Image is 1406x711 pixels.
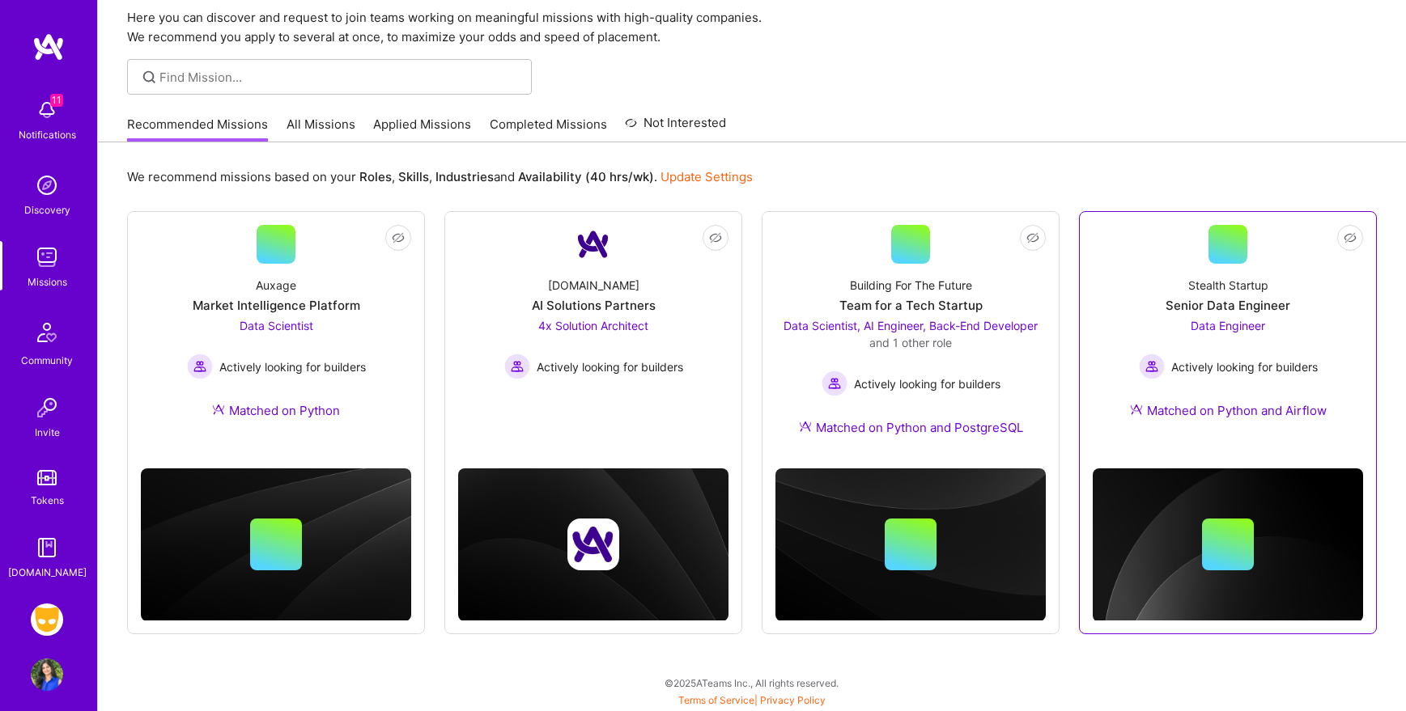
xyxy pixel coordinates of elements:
a: Recommended Missions [127,116,268,142]
div: AI Solutions Partners [532,297,656,314]
img: cover [775,468,1046,621]
p: We recommend missions based on your , , and . [127,168,753,185]
div: Notifications [19,126,76,143]
a: Terms of Service [678,694,754,706]
a: Completed Missions [490,116,607,142]
span: 4x Solution Architect [538,319,648,332]
img: cover [141,468,411,621]
span: Actively looking for builders [1171,358,1318,375]
img: bell [31,94,63,126]
img: Invite [31,391,63,424]
div: Auxage [256,277,296,294]
img: Ateam Purple Icon [799,420,812,433]
img: Community [28,313,66,352]
a: Company Logo[DOMAIN_NAME]AI Solutions Partners4x Solution Architect Actively looking for builders... [458,225,728,416]
img: Ateam Purple Icon [1130,403,1143,416]
img: Actively looking for builders [504,353,530,379]
div: Matched on Python [212,402,340,419]
img: Company logo [567,518,619,570]
div: Tokens [31,492,64,509]
img: discovery [31,169,63,201]
a: Not Interested [625,113,726,142]
img: tokens [37,470,57,485]
a: All Missions [287,116,355,142]
div: Matched on Python and Airflow [1130,402,1327,419]
a: Building For The FutureTeam for a Tech StartupData Scientist, AI Engineer, Back-End Developer and... [775,225,1046,455]
img: teamwork [31,241,63,273]
img: Company Logo [574,225,613,264]
a: Applied Missions [373,116,471,142]
img: logo [32,32,65,61]
input: Find Mission... [159,69,520,86]
div: Stealth Startup [1188,277,1268,294]
a: Stealth StartupSenior Data EngineerData Engineer Actively looking for buildersActively looking fo... [1093,225,1363,438]
span: Actively looking for builders [537,358,683,375]
b: Skills [398,169,429,184]
img: guide book [31,531,63,564]
img: Actively looking for builders [822,370,847,396]
div: Team for a Tech Startup [839,297,983,314]
b: Availability (40 hrs/wk) [518,169,654,184]
div: Building For The Future [850,277,972,294]
span: Data Scientist [240,319,313,332]
a: Update Settings [661,169,753,184]
img: Grindr: Data + FE + CyberSecurity + QA [31,603,63,636]
img: Ateam Purple Icon [212,403,225,416]
span: and 1 other role [869,336,952,349]
div: © 2025 ATeams Inc., All rights reserved. [97,662,1406,703]
i: icon EyeClosed [392,231,405,244]
i: icon SearchGrey [140,68,159,87]
b: Roles [359,169,392,184]
b: Industries [435,169,494,184]
a: User Avatar [27,658,67,691]
span: 11 [50,94,63,107]
div: Missions [28,273,67,290]
img: cover [1093,468,1363,621]
span: Actively looking for builders [854,375,1000,392]
i: icon EyeClosed [709,231,722,244]
img: Actively looking for builders [1139,353,1165,379]
div: Matched on Python and PostgreSQL [799,419,1023,436]
i: icon EyeClosed [1344,231,1357,244]
span: Data Engineer [1191,319,1265,332]
img: User Avatar [31,658,63,691]
div: Discovery [24,201,70,218]
a: Privacy Policy [760,694,826,706]
div: Invite [35,424,60,441]
span: | [678,694,826,706]
div: [DOMAIN_NAME] [8,564,87,581]
div: Market Intelligence Platform [193,297,360,314]
img: Actively looking for builders [187,353,213,379]
a: AuxageMarket Intelligence PlatformData Scientist Actively looking for buildersActively looking fo... [141,225,411,438]
span: Data Scientist, AI Engineer, Back-End Developer [784,319,1038,332]
span: Actively looking for builders [219,358,366,375]
p: Here you can discover and request to join teams working on meaningful missions with high-quality ... [127,8,1377,47]
a: Grindr: Data + FE + CyberSecurity + QA [27,603,67,636]
div: Community [21,352,73,369]
div: [DOMAIN_NAME] [548,277,639,294]
i: icon EyeClosed [1026,231,1039,244]
div: Senior Data Engineer [1166,297,1290,314]
img: cover [458,468,728,621]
